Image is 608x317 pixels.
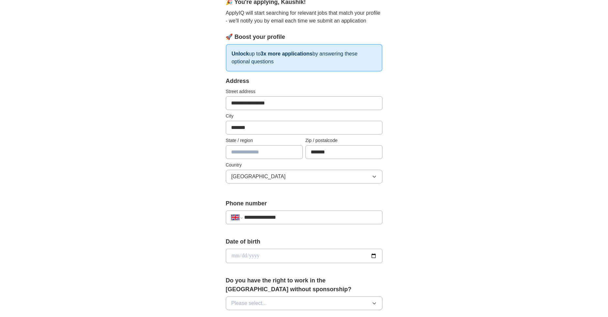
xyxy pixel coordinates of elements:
[226,77,382,86] div: Address
[226,170,382,183] button: [GEOGRAPHIC_DATA]
[226,237,382,246] label: Date of birth
[305,137,382,144] label: Zip / postalcode
[226,162,382,168] label: Country
[260,51,312,56] strong: 3x more applications
[231,299,267,307] span: Please select...
[226,296,382,310] button: Please select...
[226,137,303,144] label: State / region
[226,113,382,119] label: City
[231,173,286,181] span: [GEOGRAPHIC_DATA]
[232,51,249,56] strong: Unlock
[226,88,382,95] label: Street address
[226,199,382,208] label: Phone number
[226,9,382,25] p: ApplyIQ will start searching for relevant jobs that match your profile - we'll notify you by emai...
[226,33,382,41] div: 🚀 Boost your profile
[226,276,382,294] label: Do you have the right to work in the [GEOGRAPHIC_DATA] without sponsorship?
[226,44,382,71] p: up to by answering these optional questions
